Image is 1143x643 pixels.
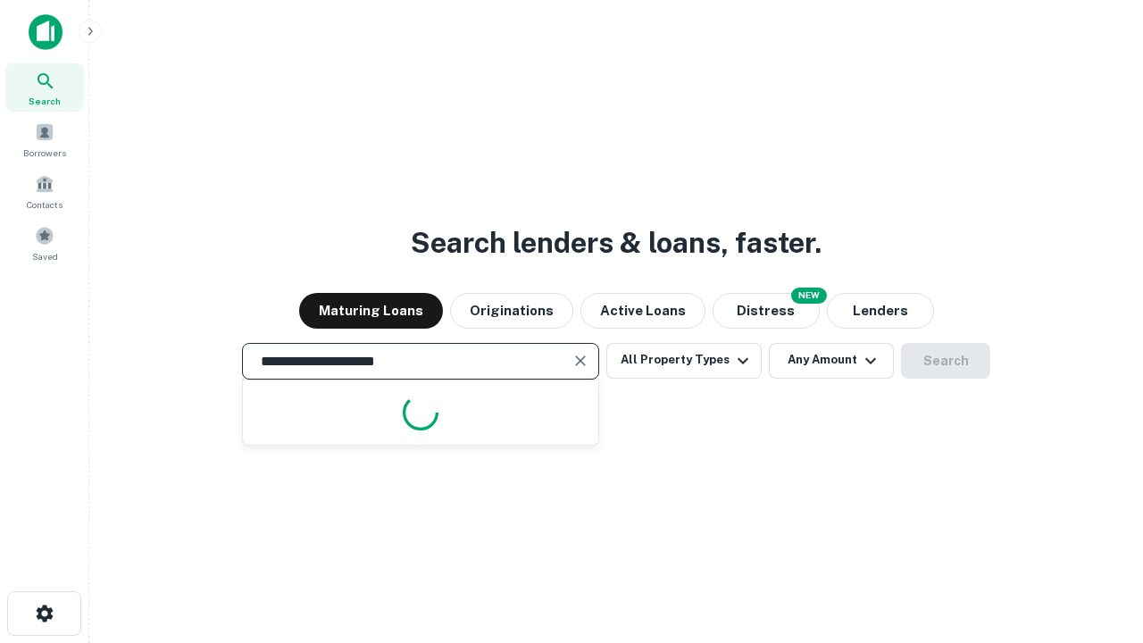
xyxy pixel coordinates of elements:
button: Active Loans [580,293,705,329]
button: Any Amount [769,343,894,379]
a: Contacts [5,167,84,215]
button: Clear [568,348,593,373]
span: Contacts [27,197,63,212]
span: Saved [32,249,58,263]
img: capitalize-icon.png [29,14,63,50]
h3: Search lenders & loans, faster. [411,221,822,264]
a: Saved [5,219,84,267]
a: Search [5,63,84,112]
button: Originations [450,293,573,329]
div: NEW [791,288,827,304]
button: Lenders [827,293,934,329]
iframe: Chat Widget [1054,500,1143,586]
span: Borrowers [23,146,66,160]
span: Search [29,94,61,108]
a: Borrowers [5,115,84,163]
button: All Property Types [606,343,762,379]
button: Maturing Loans [299,293,443,329]
button: Search distressed loans with lien and other non-mortgage details. [713,293,820,329]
